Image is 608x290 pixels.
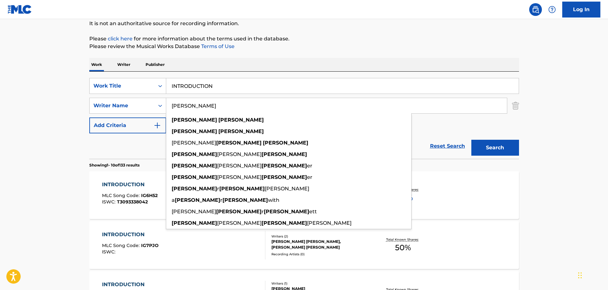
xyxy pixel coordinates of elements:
strong: [PERSON_NAME] [264,209,309,215]
strong: [PERSON_NAME] [172,220,217,226]
span: IG7PJO [141,243,159,248]
a: INTRODUCTIONMLC Song Code:IG7PJOISWC:Writers (2)[PERSON_NAME] [PERSON_NAME], [PERSON_NAME] [PERSO... [89,221,519,269]
p: It is not an authoritative source for recording information. [89,20,519,27]
div: Writers ( 2 ) [271,234,367,239]
strong: [PERSON_NAME] [222,197,268,203]
span: er [307,163,312,169]
strong: [PERSON_NAME] [263,140,308,146]
div: INTRODUCTION [102,231,159,238]
a: Log In [562,2,600,18]
a: click here [108,36,133,42]
span: MLC Song Code : [102,243,141,248]
img: search [532,6,539,13]
img: help [548,6,556,13]
a: Terms of Use [200,43,235,49]
iframe: Chat Widget [576,259,608,290]
span: ISWC : [102,249,117,255]
strong: [PERSON_NAME] [262,174,307,180]
span: T3093338042 [117,199,148,205]
span: ISWC : [102,199,117,205]
span: a [172,197,175,203]
div: Help [546,3,558,16]
button: Search [471,140,519,156]
div: Writers ( 1 ) [271,281,367,286]
span: [PERSON_NAME] [217,174,262,180]
strong: [PERSON_NAME] [216,209,262,215]
button: Add Criteria [89,117,166,133]
div: [PERSON_NAME] [PERSON_NAME], [PERSON_NAME] [PERSON_NAME] [271,239,367,250]
strong: [PERSON_NAME] [172,186,217,192]
strong: [PERSON_NAME] [262,151,307,157]
strong: [PERSON_NAME] [172,163,217,169]
a: INTRODUCTIONMLC Song Code:IG6H52ISWC:T3093338042Writers (1)[PERSON_NAME] CHRISTOPHEROVNA [PERSON_... [89,171,519,219]
span: [PERSON_NAME] [172,140,216,146]
strong: [PERSON_NAME] [172,128,217,134]
span: er [307,174,312,180]
div: Drag [578,266,582,285]
p: Writer [115,58,132,71]
p: Total Known Shares: [386,237,420,242]
strong: [PERSON_NAME] [175,197,220,203]
strong: [PERSON_NAME] [172,151,217,157]
span: IG6H52 [141,193,158,198]
a: Reset Search [427,139,468,153]
strong: [PERSON_NAME] [262,220,307,226]
p: Showing 1 - 10 of 133 results [89,162,140,168]
p: Work [89,58,104,71]
img: MLC Logo [8,5,32,14]
strong: [PERSON_NAME] [218,128,264,134]
img: 9d2ae6d4665cec9f34b9.svg [154,122,161,129]
div: Writer Name [93,102,151,110]
strong: [PERSON_NAME] [219,186,265,192]
span: [PERSON_NAME] [217,220,262,226]
span: [PERSON_NAME] [307,220,352,226]
div: Work Title [93,82,151,90]
img: Delete Criterion [512,98,519,114]
div: Recording Artists ( 0 ) [271,252,367,257]
span: [PERSON_NAME] [217,151,262,157]
span: [PERSON_NAME] [217,163,262,169]
strong: [PERSON_NAME] [262,163,307,169]
strong: [PERSON_NAME] [172,117,217,123]
span: with [268,197,279,203]
p: Publisher [144,58,167,71]
p: Please review the Musical Works Database [89,43,519,50]
span: MLC Song Code : [102,193,141,198]
div: INTRODUCTION [102,281,158,288]
a: Public Search [529,3,542,16]
span: ett [309,209,317,215]
strong: [PERSON_NAME] [172,174,217,180]
span: [PERSON_NAME] [265,186,309,192]
strong: [PERSON_NAME] [216,140,262,146]
span: r [220,197,222,203]
p: Please for more information about the terms used in the database. [89,35,519,43]
strong: [PERSON_NAME] [218,117,264,123]
span: r [262,209,264,215]
form: Search Form [89,78,519,159]
span: [PERSON_NAME] [172,209,216,215]
div: INTRODUCTION [102,181,158,188]
span: r [217,186,219,192]
span: 50 % [395,242,411,253]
